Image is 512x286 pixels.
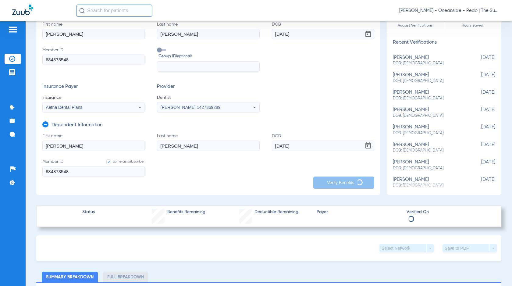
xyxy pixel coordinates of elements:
span: [DATE] [465,107,495,118]
span: DOB: [DEMOGRAPHIC_DATA] [393,78,465,84]
label: Member ID [42,47,145,72]
input: First name [42,141,145,151]
span: Verified On [407,209,491,215]
span: DOB: [DEMOGRAPHIC_DATA] [393,166,465,171]
span: Insurance [42,95,145,101]
span: [PERSON_NAME] - Oceanside - Pedo | The Super Dentists [399,8,500,14]
div: [PERSON_NAME] [393,177,465,188]
span: DOB: [DEMOGRAPHIC_DATA] [393,61,465,66]
label: First name [42,21,145,39]
div: [PERSON_NAME] [393,55,465,66]
li: Full Breakdown [103,272,148,282]
span: Hours Saved [444,23,501,29]
label: DOB [272,133,374,151]
button: Open calendar [362,28,374,40]
label: Last name [157,133,259,151]
li: Summary Breakdown [42,272,98,282]
div: [PERSON_NAME] [393,107,465,118]
div: [PERSON_NAME] [393,159,465,171]
span: [DATE] [465,90,495,101]
label: Member ID [42,159,145,177]
input: Member ID [42,55,145,65]
div: [PERSON_NAME] [393,90,465,101]
span: [DATE] [465,177,495,188]
span: DOB: [DEMOGRAPHIC_DATA] [393,113,465,119]
small: (optional) [176,53,192,59]
input: Member IDsame as subscriber [42,166,145,177]
label: DOB [272,21,374,39]
input: Last name [157,141,259,151]
h3: Recent Verifications [387,40,501,46]
span: [DATE] [465,142,495,153]
img: Search Icon [79,8,85,13]
label: First name [42,133,145,151]
input: Last name [157,29,259,39]
span: Payer [317,209,401,215]
span: DOB: [DEMOGRAPHIC_DATA] [393,96,465,101]
input: DOBOpen calendar [272,141,374,151]
input: First name [42,29,145,39]
h3: Provider [157,84,259,90]
span: Dentist [157,95,259,101]
iframe: Chat Widget [482,257,512,286]
span: Deductible Remaining [254,209,298,215]
button: Verify Benefits [313,177,374,189]
input: Search for patients [76,5,152,17]
input: DOBOpen calendar [272,29,374,39]
img: hamburger-icon [8,26,18,33]
span: DOB: [DEMOGRAPHIC_DATA] [393,148,465,153]
div: [PERSON_NAME] [393,72,465,84]
span: [DATE] [465,55,495,66]
span: [PERSON_NAME] 1427369289 [161,105,221,110]
span: [DATE] [465,124,495,136]
span: Benefits Remaining [167,209,205,215]
span: Group ID [158,53,259,59]
button: Open calendar [362,140,374,152]
span: August Verifications [387,23,444,29]
span: [DATE] [465,72,495,84]
div: [PERSON_NAME] [393,124,465,136]
img: Zuub Logo [12,5,33,15]
span: DOB: [DEMOGRAPHIC_DATA] [393,130,465,136]
h3: Insurance Payer [42,84,145,90]
span: [DATE] [465,159,495,171]
h3: Dependent Information [52,122,103,128]
span: Status [82,209,95,215]
span: Aetna Dental Plans [46,105,83,110]
label: Last name [157,21,259,39]
label: same as subscriber [100,159,145,165]
div: [PERSON_NAME] [393,142,465,153]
